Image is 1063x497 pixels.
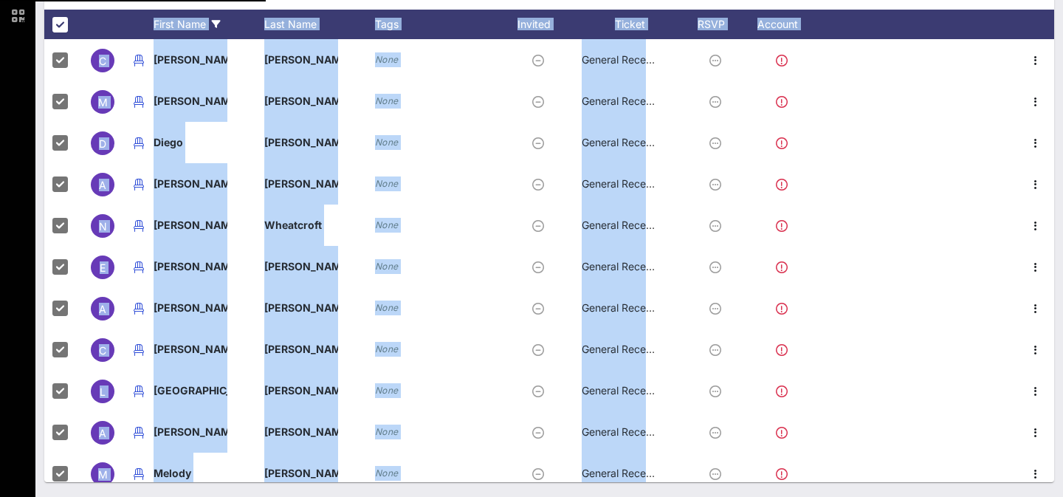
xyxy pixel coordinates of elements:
i: None [375,95,399,106]
div: RSVP [692,10,744,39]
p: Diego [154,122,227,163]
i: None [375,178,399,189]
p: [PERSON_NAME] [154,205,227,246]
span: A [99,303,106,315]
p: [PERSON_NAME] [154,246,227,287]
div: First Name [154,10,264,39]
div: Ticket [582,10,692,39]
span: General Reception [582,177,670,190]
p: [PERSON_NAME] [264,246,338,287]
p: [PERSON_NAME] [154,39,227,80]
i: None [375,219,399,230]
span: General Reception [582,467,670,479]
p: [PERSON_NAME] [154,287,227,329]
p: [PERSON_NAME] [264,163,338,205]
i: None [375,426,399,437]
p: [PERSON_NAME] [264,122,338,163]
i: None [375,302,399,313]
p: [PERSON_NAME] [154,163,227,205]
span: General Reception [582,260,670,273]
span: General Reception [582,136,670,148]
div: Last Name [264,10,375,39]
span: M [98,96,108,109]
span: C [99,344,106,357]
span: General Reception [582,219,670,231]
span: General Reception [582,425,670,438]
span: E [100,261,106,274]
p: [GEOGRAPHIC_DATA] [154,370,227,411]
span: A [99,427,106,439]
p: [PERSON_NAME] [264,370,338,411]
p: [PERSON_NAME] [154,80,227,122]
i: None [375,467,399,479]
p: Wheatcroft [264,205,338,246]
span: General Reception [582,53,670,66]
p: [PERSON_NAME] [154,329,227,370]
p: [PERSON_NAME] [154,411,227,453]
span: General Reception [582,343,670,355]
span: D [99,137,106,150]
span: General Reception [582,95,670,107]
span: C [99,55,106,67]
span: M [98,468,108,481]
span: General Reception [582,301,670,314]
span: N [99,220,107,233]
i: None [375,137,399,148]
span: A [99,179,106,191]
i: None [375,343,399,354]
p: [PERSON_NAME] [264,329,338,370]
div: Tags [375,10,500,39]
div: Invited [500,10,582,39]
div: Account [744,10,825,39]
p: [PERSON_NAME] [264,453,338,494]
p: [PERSON_NAME] [264,287,338,329]
span: L [100,385,106,398]
p: [PERSON_NAME] [264,80,338,122]
i: None [375,261,399,272]
p: [PERSON_NAME] [264,411,338,453]
span: General Reception [582,384,670,397]
i: None [375,54,399,65]
p: Melody [154,453,227,494]
i: None [375,385,399,396]
p: [PERSON_NAME] [264,39,338,80]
